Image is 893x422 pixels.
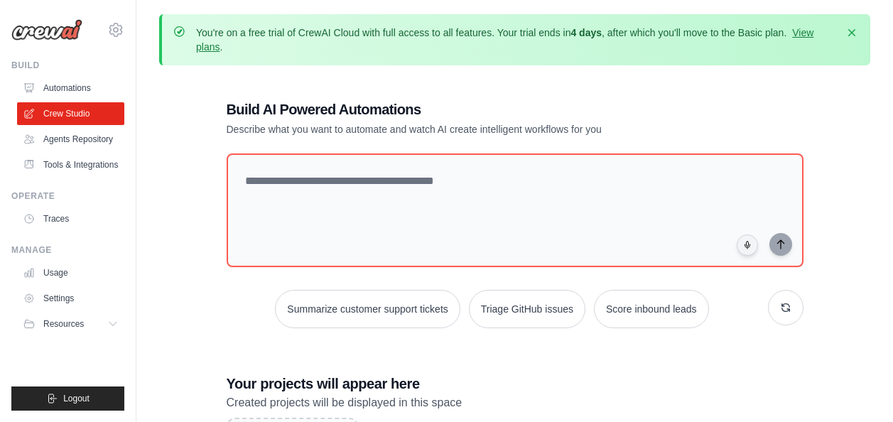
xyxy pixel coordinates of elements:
a: Tools & Integrations [17,153,124,176]
img: Logo [11,19,82,40]
p: Describe what you want to automate and watch AI create intelligent workflows for you [227,122,704,136]
div: Operate [11,190,124,202]
h3: Your projects will appear here [227,374,803,394]
a: Automations [17,77,124,99]
span: Resources [43,318,84,330]
a: Usage [17,261,124,284]
button: Get new suggestions [768,290,803,325]
button: Logout [11,386,124,411]
button: Triage GitHub issues [469,290,585,328]
strong: 4 days [570,27,602,38]
div: Build [11,60,124,71]
button: Score inbound leads [594,290,709,328]
button: Resources [17,313,124,335]
a: Settings [17,287,124,310]
a: Crew Studio [17,102,124,125]
button: Click to speak your automation idea [737,234,758,256]
p: Created projects will be displayed in this space [227,394,803,412]
p: You're on a free trial of CrewAI Cloud with full access to all features. Your trial ends in , aft... [196,26,836,54]
a: Traces [17,207,124,230]
h1: Build AI Powered Automations [227,99,704,119]
span: Logout [63,393,90,404]
a: Agents Repository [17,128,124,151]
div: Manage [11,244,124,256]
button: Summarize customer support tickets [275,290,460,328]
